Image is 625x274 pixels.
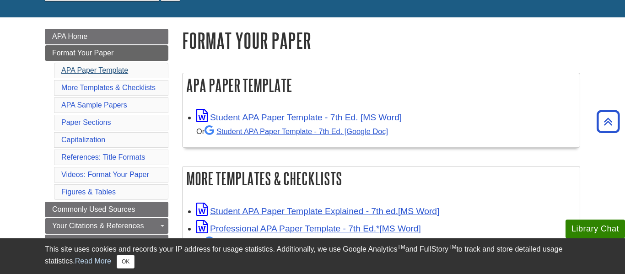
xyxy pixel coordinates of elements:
[182,29,580,52] h1: Format Your Paper
[52,205,135,213] span: Commonly Used Sources
[45,29,168,267] div: Guide Page Menu
[52,222,144,230] span: Your Citations & References
[61,84,156,91] a: More Templates & Checklists
[61,153,145,161] a: References: Title Formats
[52,32,87,40] span: APA Home
[196,113,402,122] a: Link opens in new window
[61,171,149,178] a: Videos: Format Your Paper
[61,188,116,196] a: Figures & Tables
[183,73,580,97] h2: APA Paper Template
[196,224,421,233] a: Link opens in new window
[45,202,168,217] a: Commonly Used Sources
[61,101,127,109] a: APA Sample Papers
[196,236,575,263] div: *ONLY use if your instructor tells you to
[45,235,168,250] a: More APA Help
[52,49,113,57] span: Format Your Paper
[448,244,456,250] sup: TM
[566,220,625,238] button: Library Chat
[61,136,105,144] a: Capitalization
[593,115,623,128] a: Back to Top
[45,29,168,44] a: APA Home
[196,206,439,216] a: Link opens in new window
[205,127,388,135] a: Student APA Paper Template - 7th Ed. [Google Doc]
[75,257,111,265] a: Read More
[45,244,580,269] div: This site uses cookies and records your IP address for usage statistics. Additionally, we use Goo...
[183,167,580,191] h2: More Templates & Checklists
[61,118,111,126] a: Paper Sections
[117,255,135,269] button: Close
[196,127,388,135] small: Or
[45,218,168,234] a: Your Citations & References
[397,244,405,250] sup: TM
[61,66,128,74] a: APA Paper Template
[45,45,168,61] a: Format Your Paper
